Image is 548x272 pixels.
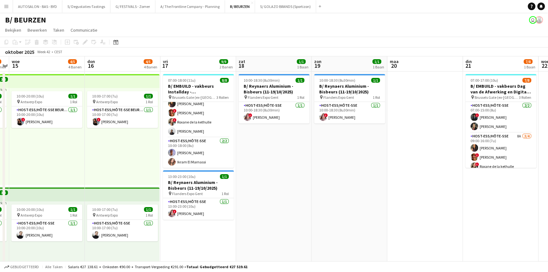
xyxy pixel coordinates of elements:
[3,263,40,270] button: Gebudgetteerd
[21,213,42,218] span: Antwerp Expo
[248,95,278,100] span: Flanders Expo Gent
[297,95,304,100] span: 1 Rol
[54,49,62,54] div: CEST
[36,49,52,54] span: Week 42
[219,59,228,64] span: 9/9
[146,213,153,218] span: 1 Rol
[5,15,46,25] h1: B/ BEURZEN
[225,0,255,13] button: B/ BEURZEN
[25,26,49,34] a: Bewerken
[319,78,355,83] span: 10:00-18:30 (8u30min)
[96,213,118,218] span: Antwerp Expo
[465,102,536,133] app-card-role: Host-ess/Hôte-sse2/207:00-15:00 (8u)![PERSON_NAME][PERSON_NAME]
[96,99,118,104] span: Antwerp Expo
[3,26,24,34] a: Bekijken
[92,94,118,98] span: 10:00-17:00 (7u)
[323,95,354,100] span: Flanders Expo Gent
[373,65,384,69] div: 1 Baan
[168,174,196,179] span: 13:00-23:00 (10u)
[5,27,21,33] span: Bekijken
[68,94,77,98] span: 1/1
[239,83,309,95] h3: B/ Reynaers Aluminium - Bisbeurs (11-19/10/2025)
[465,74,536,168] app-job-card: 07:00-17:00 (10u)7/8B/ EMBUILD - vakbeurs Dag van de Afwerking en Digital - [GEOGRAPHIC_DATA] Bru...
[314,59,321,64] span: zon
[70,99,77,104] span: 1 Rol
[535,16,543,24] app-user-avatar: Tess Wouters
[519,95,531,100] span: 3 Rollen
[51,26,67,34] a: Taken
[86,62,95,69] span: 16
[92,207,118,212] span: 10:00-17:00 (7u)
[163,59,168,64] span: vri
[173,118,177,122] span: !
[389,62,399,69] span: 20
[162,62,168,69] span: 17
[465,83,536,95] h3: B/ EMBUILD - vakbeurs Dag van de Afwerking en Digital - [GEOGRAPHIC_DATA]
[163,137,234,168] app-card-role: Host-ess/Hôte-sse2/210:00-18:00 (8u)[PERSON_NAME]Ikram El Marnassi
[255,0,316,13] button: S/ GOLAZO BRANDS (Sportizon)
[390,59,399,64] span: maa
[163,170,234,220] app-job-card: 13:00-23:00 (10u)1/1B/ Reynaers Aluminium - Bisbeurs (11-19/10/2025) Flanders Expo Gent1 RolHost-...
[87,205,158,241] app-job-card: 10:00-17:00 (7u)1/1 Antwerp Expo1 RolHost-ess/Hôte-sse1/110:00-17:00 (7u)[PERSON_NAME]
[244,78,280,83] span: 10:00-18:30 (8u30min)
[172,95,216,100] span: Brussels Gate (ex-[GEOGRAPHIC_DATA] Kart Expo)
[238,62,245,69] span: 18
[12,59,20,64] span: woe
[524,59,532,64] span: 7/8
[239,59,245,64] span: zat
[314,83,385,95] h3: B/ Reynaers Aluminium - Bisbeurs (11-19/10/2025)
[146,99,153,104] span: 1 Rol
[144,59,153,64] span: 4/5
[163,74,234,168] app-job-card: 07:00-18:00 (11u)8/8B/ EMBUILD - vakbeurs Installday - [GEOGRAPHIC_DATA] Brussels Gate (ex-[GEOGR...
[144,65,157,69] div: 4 Banen
[372,59,381,64] span: 1/1
[470,78,498,83] span: 07:00-17:00 (10u)
[21,118,25,122] span: !
[248,113,252,117] span: !
[45,264,63,269] span: Alle taken
[11,91,82,128] app-job-card: 10:00-20:00 (10u)1/1 Antwerp Expo1 RolHost-ess/Hôte-sse Beurs - Foire1/110:00-20:00 (10u)![PERSON...
[314,102,385,123] app-card-role: Host-ess/Hôte-sse1/110:00-18:30 (8u30min)![PERSON_NAME]
[373,95,380,100] span: 1 Rol
[221,191,229,196] span: 1 Rol
[21,99,42,104] span: Antwerp Expo
[524,65,535,69] div: 1 Baan
[464,62,472,69] span: 21
[313,62,321,69] span: 19
[173,109,177,113] span: !
[475,113,479,117] span: !
[11,220,82,241] app-card-role: Host-ess/Hôte-sse1/110:00-20:00 (10u)[PERSON_NAME]
[163,198,234,220] app-card-role: Host-ess/Hôte-sse1/113:00-23:00 (10u)![PERSON_NAME]
[70,213,77,218] span: 1 Rol
[163,180,234,191] h3: B/ Reynaers Aluminium - Bisbeurs (11-19/10/2025)
[87,59,95,64] span: don
[239,102,309,123] app-card-role: Host-ess/Hôte-sse1/110:00-18:30 (8u30min)![PERSON_NAME]
[144,207,153,212] span: 1/1
[62,0,110,13] button: S/ Degustaties-Tastings
[522,78,531,83] span: 7/8
[168,78,196,83] span: 07:00-18:00 (11u)
[163,83,234,95] h3: B/ EMBUILD - vakbeurs Installday - [GEOGRAPHIC_DATA]
[68,264,247,269] div: Salaris €27 138.61 + Onkosten €90.00 + Transport-vergoeding €291.00 =
[297,59,306,64] span: 1/1
[13,0,62,13] button: AUTOSALON - BAS - BYD
[465,59,472,64] span: din
[172,191,203,196] span: Flanders Expo Gent
[475,153,479,157] span: !
[68,207,77,212] span: 1/1
[68,65,82,69] div: 4 Banen
[11,62,20,69] span: 15
[163,88,234,137] app-card-role: Host-ess/Hôte-sse4/409:00-16:00 (7u)[PERSON_NAME]![PERSON_NAME]!Roxane de la kethulle[PERSON_NAME]
[87,106,158,128] app-card-role: Host-ess/Hôte-sse Beurs - Foire1/110:00-17:00 (7u)![PERSON_NAME]
[155,0,225,13] button: A/ The Frontline Company - Planning
[87,91,158,128] app-job-card: 10:00-17:00 (7u)1/1 Antwerp Expo1 RolHost-ess/Hôte-sse Beurs - Foire1/110:00-17:00 (7u)![PERSON_N...
[186,264,247,269] span: Totaal gebudgetteerd €27 519.61
[239,74,309,123] app-job-card: 10:00-18:30 (8u30min)1/1B/ Reynaers Aluminium - Bisbeurs (11-19/10/2025) Flanders Expo Gent1 RolH...
[324,113,328,117] span: !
